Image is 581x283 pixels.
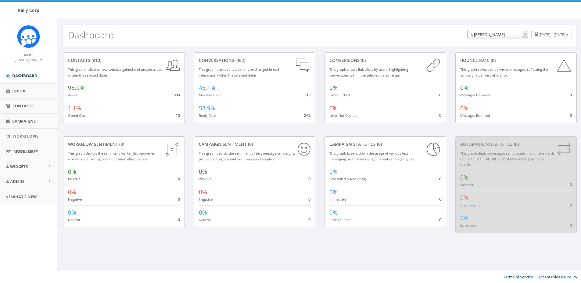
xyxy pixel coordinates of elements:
span: (462) [234,57,245,63]
span: 0 [570,222,572,228]
span: 0 [439,176,441,181]
span: Admin [10,179,24,184]
span: 0% [68,168,76,176]
span: Widgets [10,164,28,169]
span: (910) [90,57,101,63]
small: Links Not Clicked [329,113,357,118]
div: Bounce Rate [460,57,572,63]
span: 0 [308,196,310,202]
span: 900 [174,92,180,98]
span: 53.9% [199,104,215,112]
img: Icon_1.png [17,25,40,48]
span: 0% [460,194,468,202]
span: 1. James Martin [468,30,528,39]
small: This graph indicates new contacts gained and unsubscribes within the selected dates. [68,67,162,77]
small: This graph depicts messages sent via automation standards. Contact [EMAIL_ADDRESS][DOMAIN_NAME] f... [460,151,555,167]
span: 0 [308,176,310,181]
small: Added [68,93,78,97]
span: What's New [11,194,37,199]
span: 0% [460,104,468,112]
small: Messages Bounced [460,113,490,118]
small: Unsuccessful [460,203,481,207]
small: Scheduled [460,223,477,227]
small: This graph depicts the sentiment of text message campaigns, providing insight about your message ... [199,151,295,161]
span: 0 [439,217,441,222]
small: This graph tracks conversations, exchanged in each interaction within the selected dates. [199,67,280,77]
span: 0% [199,209,207,217]
span: MobilizeU™ [13,149,38,154]
small: This graph depicts the sentiment for RallyBot-powered workflows, ensuring communication effective... [68,151,155,161]
div: conversations [199,57,311,63]
span: Workflows [13,133,38,139]
small: Successful [460,182,476,187]
a: Acceptable Use Policy [538,274,577,280]
small: Links Clicked [329,93,350,97]
span: 10 [176,113,180,118]
span: [DATE] - [DATE] [539,32,565,37]
span: Dashboard [12,73,38,78]
span: 0 [178,176,180,181]
span: 0% [199,168,207,176]
small: Messages Delivered [460,93,491,97]
small: This graph reveals undelivered messages, reflecting the campaign's delivery efficiency. [460,67,548,77]
small: Negative [199,197,213,202]
span: 0% [329,209,338,217]
span: 0% [329,84,338,92]
span: 0% [329,188,338,196]
span: Rally Corp [18,7,39,13]
span: 46.1% [199,84,215,92]
small: Negative [68,197,82,202]
small: Neutral [199,217,211,222]
span: 249 [304,113,310,118]
span: 0% [68,209,76,217]
span: 0 [570,182,572,187]
a: [PERSON_NAME] [15,57,42,62]
small: Opted Out [68,113,85,118]
span: 0 [570,202,572,208]
span: Inbox [12,88,25,94]
small: Peer To Peer [329,217,350,222]
div: Automation Statistics [460,141,572,147]
span: 1. James Martin [467,30,528,38]
small: This graph breaks down the usage of various text messaging performed using different campaign types. [329,151,415,161]
span: 98.9% [68,84,84,92]
div: Campaign Statistics [329,141,441,147]
small: This graph shows link clicks by users, highlighting conversions within the selected dates range. [329,67,408,77]
h2: Dashboard [68,30,114,40]
small: Neutral [68,217,80,222]
span: Campaigns [12,118,36,124]
small: Positive [68,177,81,181]
span: 0% [68,188,76,196]
span: 0 [439,92,441,98]
span: 0% [460,84,468,92]
div: contacts [68,57,180,63]
small: Reply Rate [199,113,216,118]
span: 0 [308,217,310,222]
span: (0) [360,57,366,63]
small: Messages Sent [199,93,222,97]
span: 0 [439,113,441,118]
span: 0% [329,168,338,176]
span: (0) [376,141,382,147]
small: [PERSON_NAME] [15,58,42,62]
span: 0% [460,214,468,222]
span: 213 [304,92,310,98]
div: Workflow Sentiment [68,141,180,147]
span: 0 [178,196,180,202]
span: (0) [247,141,253,147]
span: (0) [118,141,124,147]
small: Name [24,53,33,57]
div: conversions [329,57,441,63]
span: 1.1% [68,104,81,112]
span: 0% [199,188,207,196]
small: Positive [199,177,211,181]
span: 0 [570,92,572,98]
span: (0) [513,141,519,147]
span: 0 [178,217,180,222]
span: 0 [570,113,572,118]
small: Scheduled & Recurring [329,177,366,181]
a: Terms of Service [503,274,533,280]
span: (0) [490,57,496,63]
div: Campaign Sentiment [199,141,311,147]
small: Immediate [329,197,346,202]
